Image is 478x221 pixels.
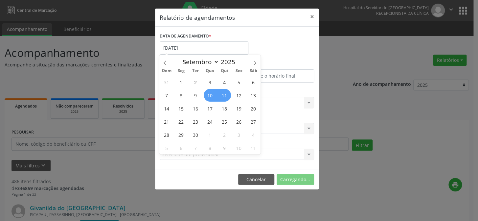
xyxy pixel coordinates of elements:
span: Outubro 1, 2025 [204,128,216,141]
span: Setembro 16, 2025 [189,102,202,115]
h5: Relatório de agendamentos [160,13,235,22]
span: Setembro 6, 2025 [247,76,260,88]
span: Sáb [246,69,261,73]
span: Outubro 10, 2025 [232,141,245,154]
span: Setembro 24, 2025 [204,115,216,128]
span: Setembro 18, 2025 [218,102,231,115]
span: Setembro 27, 2025 [247,115,260,128]
label: ATÉ [239,59,314,69]
span: Outubro 5, 2025 [160,141,173,154]
span: Setembro 19, 2025 [232,102,245,115]
span: Sex [232,69,246,73]
span: Setembro 2, 2025 [189,76,202,88]
span: Setembro 23, 2025 [189,115,202,128]
input: Selecione uma data ou intervalo [160,41,248,55]
span: Dom [159,69,174,73]
span: Setembro 1, 2025 [175,76,188,88]
span: Setembro 10, 2025 [204,89,216,102]
button: Carregando... [277,174,314,185]
span: Ter [188,69,203,73]
span: Setembro 7, 2025 [160,89,173,102]
span: Seg [174,69,188,73]
span: Outubro 7, 2025 [189,141,202,154]
span: Qua [203,69,217,73]
span: Setembro 3, 2025 [204,76,216,88]
span: Setembro 29, 2025 [175,128,188,141]
span: Setembro 14, 2025 [160,102,173,115]
span: Setembro 8, 2025 [175,89,188,102]
span: Setembro 26, 2025 [232,115,245,128]
span: Setembro 22, 2025 [175,115,188,128]
span: Outubro 9, 2025 [218,141,231,154]
span: Setembro 28, 2025 [160,128,173,141]
span: Outubro 8, 2025 [204,141,216,154]
span: Setembro 20, 2025 [247,102,260,115]
span: Setembro 25, 2025 [218,115,231,128]
span: Setembro 30, 2025 [189,128,202,141]
span: Outubro 4, 2025 [247,128,260,141]
span: Setembro 21, 2025 [160,115,173,128]
button: Close [306,9,319,25]
span: Setembro 15, 2025 [175,102,188,115]
span: Setembro 9, 2025 [189,89,202,102]
span: Setembro 12, 2025 [232,89,245,102]
span: Setembro 17, 2025 [204,102,216,115]
span: Outubro 11, 2025 [247,141,260,154]
span: Outubro 3, 2025 [232,128,245,141]
select: Month [179,57,219,66]
span: Qui [217,69,232,73]
span: Setembro 4, 2025 [218,76,231,88]
span: Outubro 6, 2025 [175,141,188,154]
span: Setembro 5, 2025 [232,76,245,88]
span: Setembro 13, 2025 [247,89,260,102]
input: Selecione o horário final [239,69,314,83]
input: Year [219,58,240,66]
button: Cancelar [238,174,274,185]
span: Outubro 2, 2025 [218,128,231,141]
span: Agosto 31, 2025 [160,76,173,88]
label: DATA DE AGENDAMENTO [160,31,211,41]
span: Setembro 11, 2025 [218,89,231,102]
